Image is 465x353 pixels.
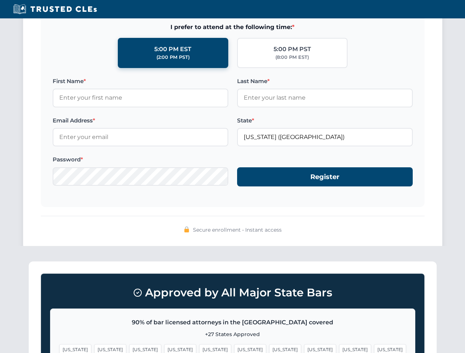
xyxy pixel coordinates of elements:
[50,283,415,303] h3: Approved by All Major State Bars
[53,77,228,86] label: First Name
[156,54,190,61] div: (2:00 PM PST)
[53,155,228,164] label: Password
[59,318,406,327] p: 90% of bar licensed attorneys in the [GEOGRAPHIC_DATA] covered
[274,44,311,54] div: 5:00 PM PST
[237,116,413,125] label: State
[184,227,190,232] img: 🔒
[237,128,413,146] input: Arizona (AZ)
[53,128,228,146] input: Enter your email
[193,226,282,234] span: Secure enrollment • Instant access
[275,54,309,61] div: (8:00 PM EST)
[53,116,228,125] label: Email Address
[53,89,228,107] input: Enter your first name
[154,44,191,54] div: 5:00 PM EST
[53,22,413,32] span: I prefer to attend at the following time:
[11,4,99,15] img: Trusted CLEs
[237,167,413,187] button: Register
[237,77,413,86] label: Last Name
[59,330,406,338] p: +27 States Approved
[237,89,413,107] input: Enter your last name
